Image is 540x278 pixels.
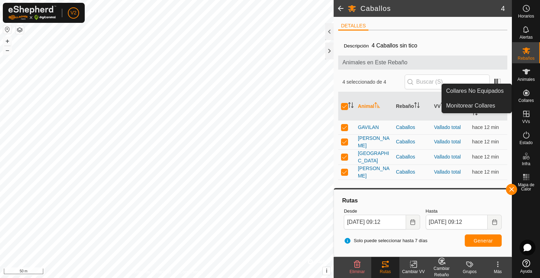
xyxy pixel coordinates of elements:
div: Caballos [396,124,428,131]
div: Caballos [396,153,428,161]
p-sorticon: Activar para ordenar [414,103,420,109]
span: Ayuda [520,269,532,273]
p-sorticon: Activar para ordenar [374,103,380,109]
span: Generar [474,238,493,244]
div: Caballos [396,168,428,176]
h2: Caballos [360,4,501,13]
label: Descripción [344,43,369,49]
th: VV [431,92,469,121]
div: Más [484,269,512,275]
span: Infra [522,162,530,166]
a: Vallado total [434,139,461,144]
span: Eliminar [349,269,365,274]
th: Rebaño [393,92,431,121]
span: 4 Caballos sin tico [369,40,420,51]
th: Animal [355,92,393,121]
button: Choose Date [488,215,502,229]
button: Generar [465,234,502,247]
a: Monitorear Collares [442,99,512,113]
span: VVs [522,119,530,124]
span: [PERSON_NAME] [358,165,390,180]
button: i [323,267,330,275]
span: Animales [517,77,535,82]
a: Política de Privacidad [130,269,171,275]
span: i [326,268,327,274]
div: Grupos [456,269,484,275]
button: Capas del Mapa [15,26,24,34]
span: Estado [520,141,533,145]
span: [GEOGRAPHIC_DATA] [358,150,390,164]
span: Animales en Este Rebaño [342,58,503,67]
a: Vallado total [434,154,461,160]
div: Cambiar VV [399,269,427,275]
span: Solo puede seleccionar hasta 7 días [344,237,427,244]
p-sorticon: Activar para ordenar [441,103,446,109]
span: [PERSON_NAME] [358,135,390,149]
img: Logo Gallagher [8,6,56,20]
div: Rutas [341,196,504,205]
div: Rutas [371,269,399,275]
span: Monitorear Collares [446,102,495,110]
span: Alertas [520,35,533,39]
a: Ayuda [512,257,540,276]
span: Rebaños [517,56,534,60]
div: Cambiar Rebaño [427,265,456,278]
span: 4 [501,3,505,14]
span: 25 ago 2025, 9:00 [472,154,499,160]
span: Collares No Equipados [446,87,504,95]
span: 25 ago 2025, 9:00 [472,139,499,144]
span: 4 seleccionado de 4 [342,78,405,86]
span: Collares [518,98,534,103]
label: Hasta [426,208,502,215]
a: Contáctenos [180,269,203,275]
span: GAVILAN [358,124,379,131]
button: Restablecer Mapa [3,25,12,34]
label: Desde [344,208,420,215]
span: 25 ago 2025, 9:00 [472,169,499,175]
a: Vallado total [434,169,461,175]
button: + [3,37,12,45]
div: Caballos [396,138,428,146]
span: 25 ago 2025, 9:00 [472,124,499,130]
a: Collares No Equipados [442,84,512,98]
button: Choose Date [406,215,420,229]
button: – [3,46,12,54]
p-sorticon: Activar para ordenar [472,111,478,116]
input: Buscar (S) [405,75,490,89]
span: Horarios [518,14,534,18]
p-sorticon: Activar para ordenar [348,103,354,109]
span: Mapa de Calor [514,183,538,191]
li: DETALLES [338,22,369,31]
span: V2 [70,9,76,17]
a: Vallado total [434,124,461,130]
